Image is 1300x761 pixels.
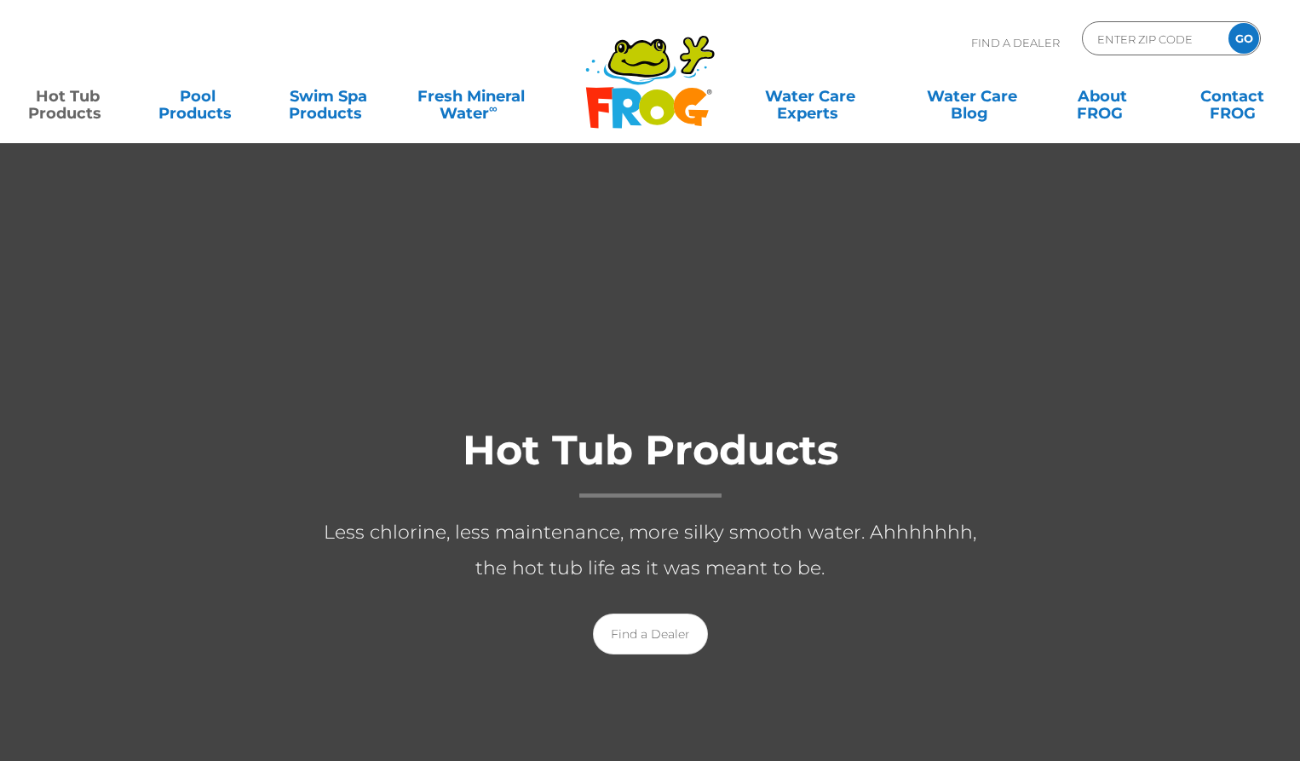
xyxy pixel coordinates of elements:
sup: ∞ [489,101,498,115]
p: Less chlorine, less maintenance, more silky smooth water. Ahhhhhhh, the hot tub life as it was me... [309,515,991,586]
a: Water CareBlog [921,79,1022,113]
a: PoolProducts [147,79,249,113]
h1: Hot Tub Products [309,428,991,498]
a: Hot TubProducts [17,79,118,113]
a: AboutFROG [1051,79,1153,113]
input: Zip Code Form [1096,26,1211,51]
a: ContactFROG [1182,79,1283,113]
input: GO [1228,23,1259,54]
p: Find A Dealer [971,21,1060,64]
a: Water CareExperts [728,79,892,113]
a: Swim SpaProducts [278,79,379,113]
a: Fresh MineralWater∞ [408,79,535,113]
a: Find a Dealer [593,614,708,654]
